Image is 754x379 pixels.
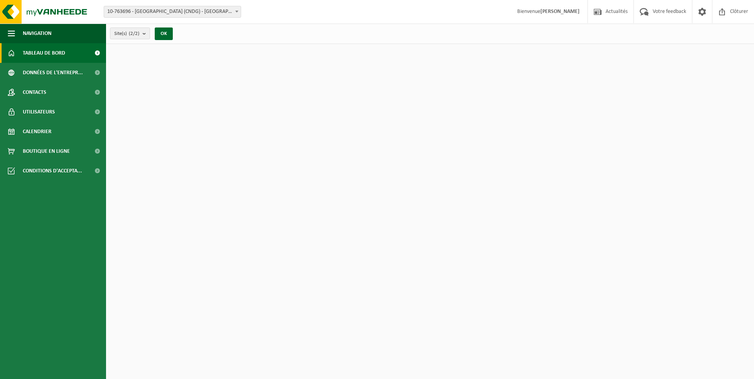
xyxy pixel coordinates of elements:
span: Tableau de bord [23,43,65,63]
span: Site(s) [114,28,139,40]
span: Contacts [23,82,46,102]
span: Utilisateurs [23,102,55,122]
count: (2/2) [129,31,139,36]
button: Site(s)(2/2) [110,27,150,39]
span: 10-763696 - CLINIQUE NOTRE DAME DE GRÂCE (CNDG) - GOSSELIES [104,6,241,17]
button: OK [155,27,173,40]
span: Données de l'entrepr... [23,63,83,82]
span: Calendrier [23,122,51,141]
span: Boutique en ligne [23,141,70,161]
strong: [PERSON_NAME] [540,9,580,15]
span: Navigation [23,24,51,43]
span: 10-763696 - CLINIQUE NOTRE DAME DE GRÂCE (CNDG) - GOSSELIES [104,6,241,18]
span: Conditions d'accepta... [23,161,82,181]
